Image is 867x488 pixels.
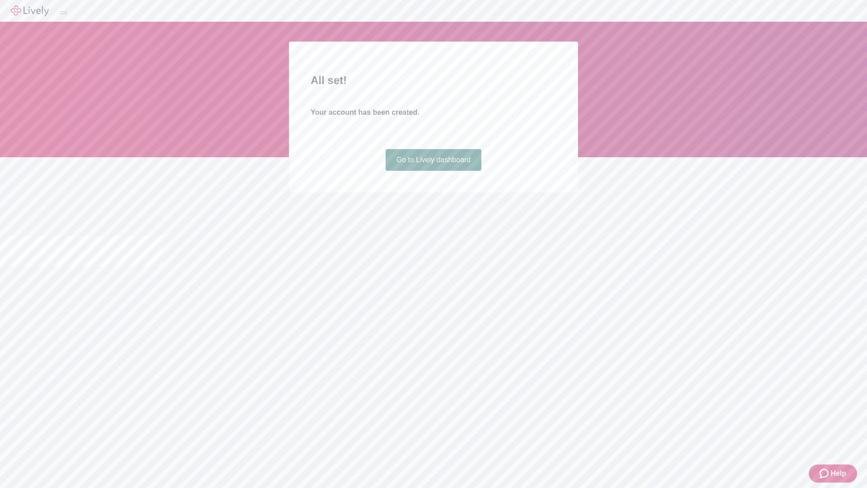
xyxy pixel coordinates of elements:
[386,149,482,171] a: Go to Lively dashboard
[311,72,556,89] h2: All set!
[11,5,49,16] img: Lively
[311,107,556,118] h4: Your account has been created.
[60,11,67,14] button: Log out
[809,465,857,483] button: Zendesk support iconHelp
[820,468,830,479] svg: Zendesk support icon
[830,468,846,479] span: Help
